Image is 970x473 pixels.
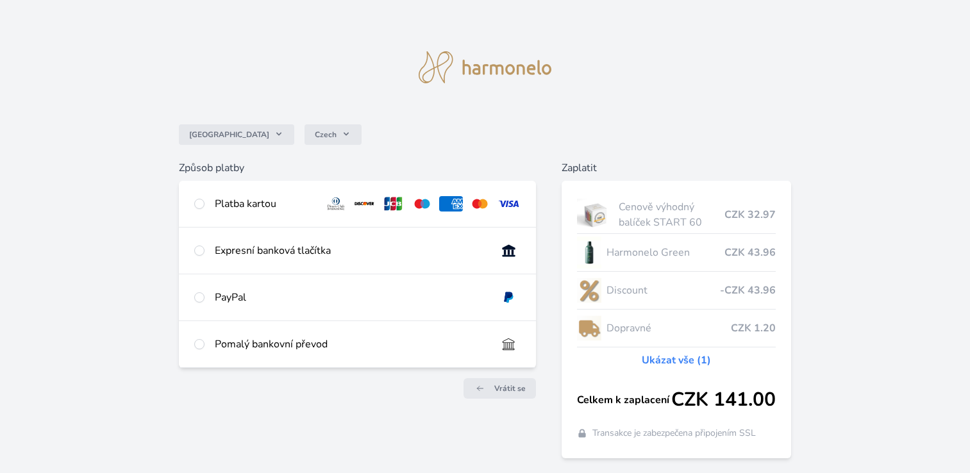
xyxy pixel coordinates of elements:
h6: Způsob platby [179,160,536,176]
img: bankTransfer_IBAN.svg [497,336,521,352]
span: Discount [606,283,720,298]
h6: Zaplatit [562,160,791,176]
span: Celkem k zaplacení [577,392,671,408]
img: visa.svg [497,196,521,212]
a: Ukázat vše (1) [642,353,711,368]
button: [GEOGRAPHIC_DATA] [179,124,294,145]
img: discover.svg [353,196,376,212]
img: logo.svg [419,51,552,83]
span: -CZK 43.96 [720,283,776,298]
img: amex.svg [439,196,463,212]
img: onlineBanking_CZ.svg [497,243,521,258]
span: CZK 1.20 [731,320,776,336]
img: mc.svg [468,196,492,212]
span: Dopravné [606,320,731,336]
div: Pomalý bankovní převod [215,336,487,352]
span: Czech [315,129,337,140]
button: Czech [305,124,362,145]
span: Cenově výhodný balíček START 60 [619,199,724,230]
div: Platba kartou [215,196,314,212]
img: diners.svg [324,196,348,212]
span: CZK 141.00 [671,388,776,411]
img: maestro.svg [410,196,434,212]
img: jcb.svg [381,196,405,212]
span: Harmonelo Green [606,245,724,260]
img: discount-lo.png [577,274,601,306]
img: delivery-lo.png [577,312,601,344]
span: [GEOGRAPHIC_DATA] [189,129,269,140]
a: Vrátit se [464,378,536,399]
span: Transakce je zabezpečena připojením SSL [592,427,756,440]
img: CLEAN_GREEN_se_stinem_x-lo.jpg [577,236,601,269]
div: Expresní banková tlačítka [215,243,487,258]
img: start.jpg [577,199,614,231]
span: CZK 43.96 [724,245,776,260]
div: PayPal [215,290,487,305]
span: Vrátit se [494,383,526,394]
span: CZK 32.97 [724,207,776,222]
img: paypal.svg [497,290,521,305]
